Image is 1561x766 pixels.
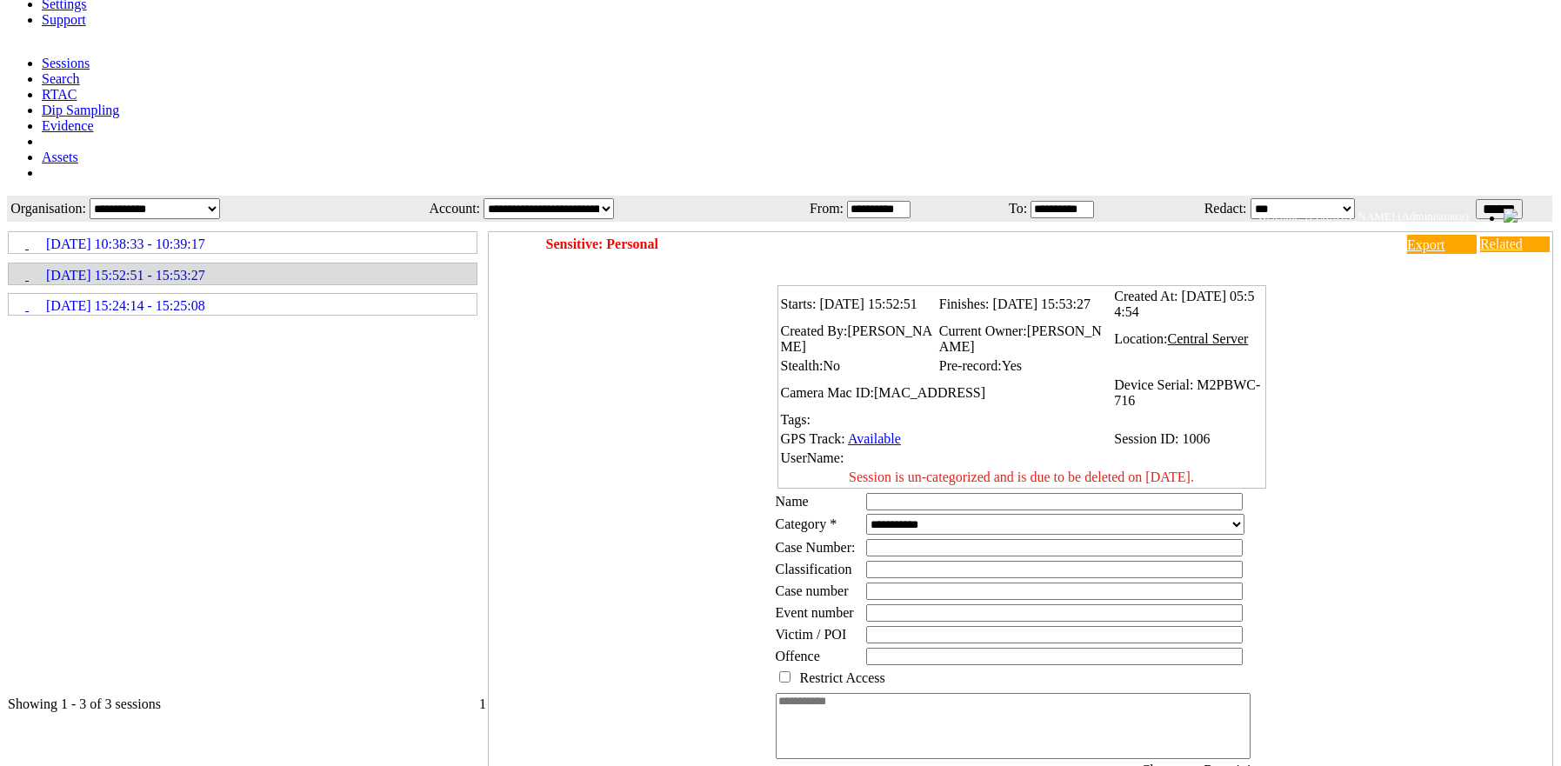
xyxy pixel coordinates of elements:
[479,696,486,711] span: 1
[42,118,94,133] a: Evidence
[46,298,205,314] span: [DATE] 15:24:14 - 15:25:08
[42,103,119,117] a: Dip Sampling
[781,431,845,446] span: GPS Track:
[42,150,78,164] a: Assets
[776,627,847,642] span: Victim / POI
[1480,236,1550,252] a: Related
[819,296,917,311] span: [DATE] 15:52:51
[42,12,86,27] a: Support
[1114,431,1178,446] span: Session ID:
[938,323,1111,356] td: Current Owner:
[776,605,854,620] span: Event number
[848,431,901,446] a: Available
[370,197,481,220] td: Account:
[46,236,205,252] span: [DATE] 10:38:33 - 10:39:17
[823,358,840,373] span: No
[42,71,80,86] a: Search
[1504,209,1518,223] img: bell24.png
[9,197,87,220] td: Organisation:
[1114,289,1177,303] span: Created At:
[1114,377,1193,392] span: Device Serial:
[874,385,985,400] span: [MAC_ADDRESS]
[10,233,476,252] a: [DATE] 10:38:33 - 10:39:17
[1182,431,1210,446] span: 1006
[993,296,1091,311] span: [DATE] 15:53:27
[1114,377,1260,408] span: M2PBWC-716
[776,516,837,531] label: Category *
[939,296,990,311] span: Finishes:
[849,470,1194,484] span: Session is un-categorized and is due to be deleted on [DATE].
[46,268,205,283] span: [DATE] 15:52:51 - 15:53:27
[938,357,1111,375] td: Pre-record:
[776,562,852,576] span: Classification
[42,87,77,102] a: RTAC
[939,323,1102,354] span: [PERSON_NAME]
[1168,331,1249,346] span: Central Server
[1170,197,1248,220] td: Redact:
[780,376,1112,410] td: Camera Mac ID:
[1407,235,1477,254] a: Export
[769,197,844,220] td: From:
[776,494,809,509] label: Name
[775,668,1276,687] td: Restrict Access
[781,296,817,311] span: Starts:
[1257,210,1469,223] span: Welcome, [PERSON_NAME] (Administrator)
[776,540,856,556] span: Case Number:
[776,649,820,663] span: Offence
[545,234,1351,255] td: Sensitive: Personal
[1002,358,1022,373] span: Yes
[985,197,1028,220] td: To:
[42,56,90,70] a: Sessions
[10,264,476,283] a: [DATE] 15:52:51 - 15:53:27
[781,412,811,427] span: Tags:
[10,295,476,314] a: [DATE] 15:24:14 - 15:25:08
[1113,323,1263,356] td: Location:
[781,450,844,465] span: UserName:
[1114,289,1254,319] span: [DATE] 05:54:54
[780,357,937,375] td: Stealth:
[781,323,933,354] span: [PERSON_NAME]
[780,323,937,356] td: Created By:
[8,696,161,711] span: Showing 1 - 3 of 3 sessions
[776,583,849,598] span: Case number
